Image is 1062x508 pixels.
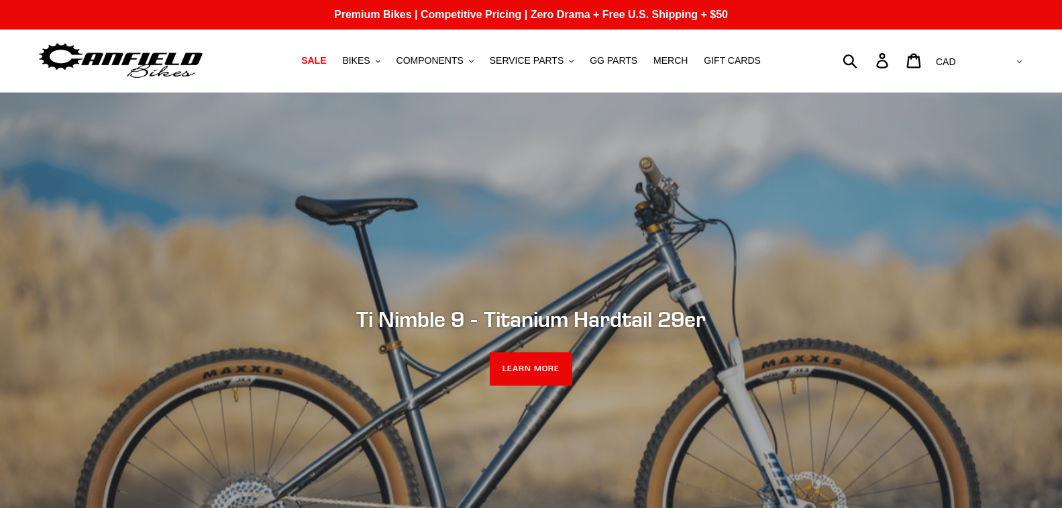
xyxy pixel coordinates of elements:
a: GIFT CARDS [697,52,767,70]
button: BIKES [335,52,386,70]
img: Canfield Bikes [37,40,205,82]
h2: Ti Nimble 9 - Titanium Hardtail 29er [166,307,897,332]
input: Search [850,46,884,75]
span: MERCH [653,55,688,66]
span: GIFT CARDS [704,55,761,66]
a: GG PARTS [583,52,644,70]
span: BIKES [342,55,370,66]
span: GG PARTS [590,55,637,66]
button: SERVICE PARTS [483,52,580,70]
a: MERCH [647,52,694,70]
a: LEARN MORE [490,352,572,386]
a: SALE [295,52,333,70]
button: COMPONENTS [390,52,480,70]
span: COMPONENTS [396,55,464,66]
span: SALE [301,55,326,66]
span: SERVICE PARTS [490,55,564,66]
